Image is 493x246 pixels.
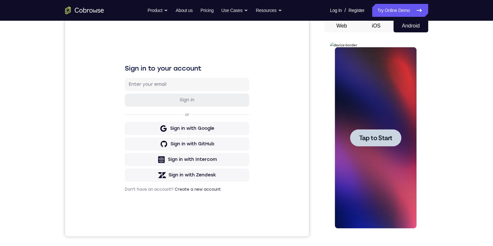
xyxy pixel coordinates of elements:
span: / [345,6,346,14]
iframe: Agent [65,19,309,236]
a: Log In [330,4,342,17]
button: Product [147,4,168,17]
button: Sign in with GitHub [60,118,184,131]
button: Sign in with Zendesk [60,149,184,162]
button: Sign in with Google [60,103,184,116]
p: or [119,93,125,98]
p: Don't have an account? [60,167,184,173]
button: iOS [359,19,393,32]
button: Tap to Start [20,87,71,104]
a: Go to the home page [65,6,104,14]
button: Sign in with Intercom [60,134,184,147]
a: Create a new account [110,168,156,172]
a: About us [176,4,193,17]
a: Try Online Demo [372,4,428,17]
span: Tap to Start [29,92,62,99]
div: Sign in with Google [105,106,149,112]
div: Sign in with Intercom [103,137,152,143]
a: Pricing [200,4,213,17]
a: Register [348,4,364,17]
button: Use Cases [221,4,248,17]
button: Web [324,19,359,32]
div: Sign in with GitHub [105,121,149,128]
button: Resources [256,4,282,17]
button: Android [393,19,428,32]
div: Sign in with Zendesk [103,152,151,159]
